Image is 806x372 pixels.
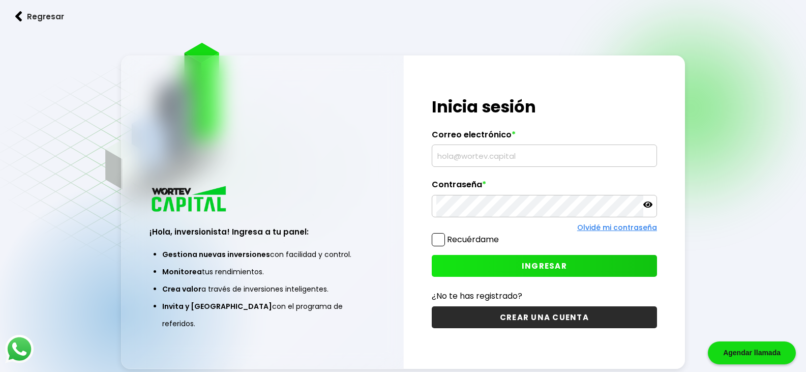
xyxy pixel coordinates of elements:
img: logos_whatsapp-icon.242b2217.svg [5,335,34,363]
p: ¿No te has registrado? [432,290,657,302]
a: Olvidé mi contraseña [577,222,657,233]
h3: ¡Hola, inversionista! Ingresa a tu panel: [150,226,375,238]
div: Agendar llamada [708,341,796,364]
label: Correo electrónico [432,130,657,145]
img: flecha izquierda [15,11,22,22]
span: Monitorea [162,267,202,277]
li: con el programa de referidos. [162,298,362,332]
li: tus rendimientos. [162,263,362,280]
button: INGRESAR [432,255,657,277]
span: Crea valor [162,284,201,294]
span: INGRESAR [522,261,567,271]
label: Contraseña [432,180,657,195]
li: a través de inversiones inteligentes. [162,280,362,298]
a: ¿No te has registrado?CREAR UNA CUENTA [432,290,657,328]
button: CREAR UNA CUENTA [432,306,657,328]
span: Gestiona nuevas inversiones [162,249,270,260]
input: hola@wortev.capital [436,145,652,166]
label: Recuérdame [447,234,499,245]
li: con facilidad y control. [162,246,362,263]
img: logo_wortev_capital [150,185,230,215]
h1: Inicia sesión [432,95,657,119]
span: Invita y [GEOGRAPHIC_DATA] [162,301,272,311]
